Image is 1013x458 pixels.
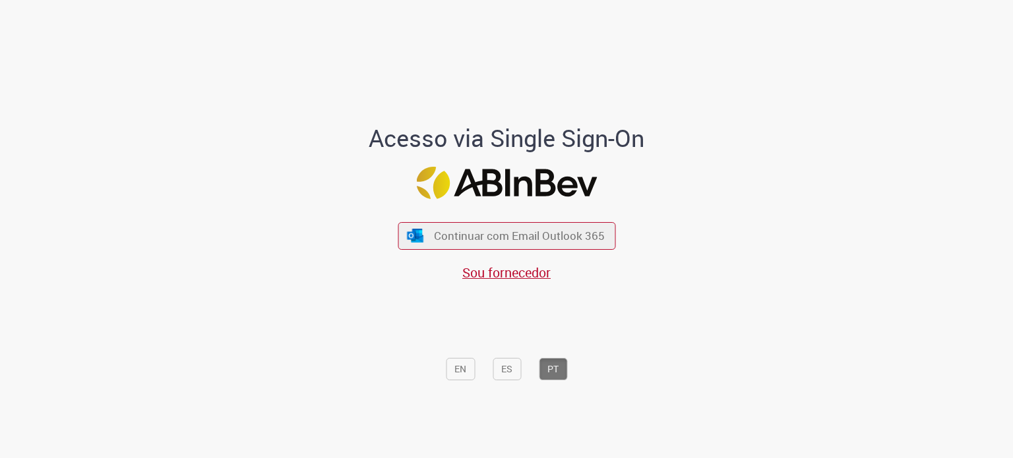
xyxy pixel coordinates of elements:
button: PT [539,358,567,380]
span: Continuar com Email Outlook 365 [434,228,605,243]
img: Logo ABInBev [416,167,597,199]
button: ES [493,358,521,380]
button: ícone Azure/Microsoft 360 Continuar com Email Outlook 365 [398,222,615,249]
img: ícone Azure/Microsoft 360 [406,229,425,243]
a: Sou fornecedor [462,264,551,281]
h1: Acesso via Single Sign-On [324,125,690,152]
button: EN [446,358,475,380]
